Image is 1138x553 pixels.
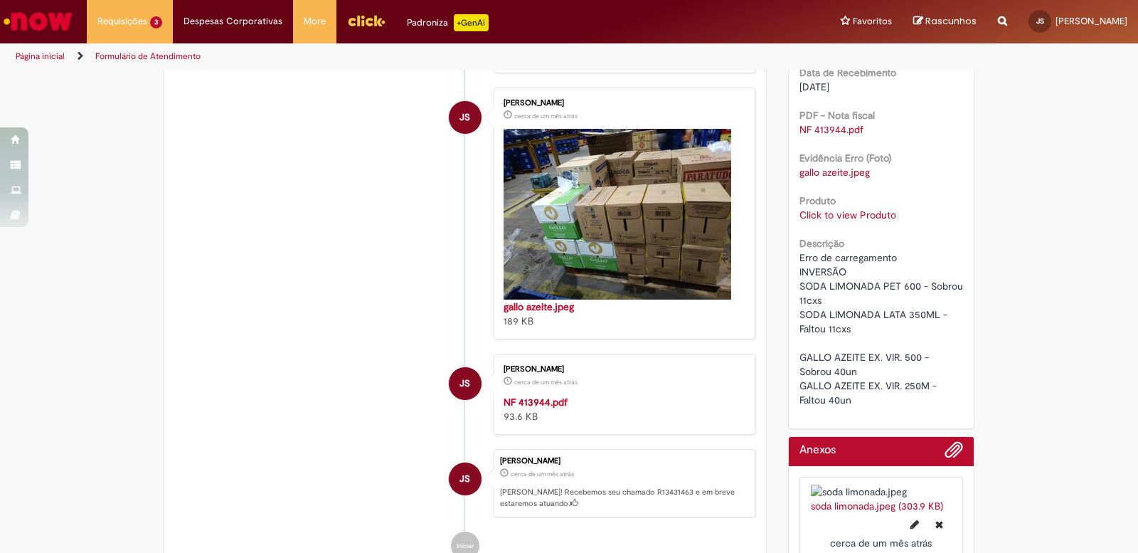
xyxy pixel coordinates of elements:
div: Joao Pedro Correa Da Silva [449,463,482,495]
li: Joao Pedro Correa Da Silva [175,449,755,517]
button: Excluir soda limonada.jpeg [927,513,952,536]
b: Descrição [799,237,844,250]
b: Data de Recebimento [799,66,896,79]
span: Erro de carregamento INVERSÃO SODA LIMONADA PET 600 - Sobrou 11cxs SODA LIMONADA LATA 350ML - Fal... [799,251,966,406]
span: Rascunhos [925,14,977,28]
span: cerca de um mês atrás [514,378,578,386]
a: Download de NF 413944.pdf [799,123,863,136]
div: Joao Pedro Correa Da Silva [449,101,482,134]
div: 93.6 KB [504,395,740,423]
span: Requisições [97,14,147,28]
h2: Anexos [799,444,836,457]
span: More [304,14,326,28]
a: Click to view Produto [799,209,896,221]
div: [PERSON_NAME] [504,365,740,374]
span: JS [459,100,470,135]
a: Rascunhos [913,15,977,28]
time: 20/08/2025 10:04:12 [514,112,578,120]
a: Download de gallo azeite.jpeg [799,166,870,179]
div: [PERSON_NAME] [500,457,748,465]
span: cerca de um mês atrás [514,112,578,120]
a: gallo azeite.jpeg [504,300,574,313]
a: NF 413944.pdf [504,396,568,409]
span: cerca de um mês atrás [511,470,574,478]
div: Padroniza [407,14,489,31]
a: Formulário de Atendimento [95,51,201,62]
time: 20/08/2025 10:15:16 [511,470,574,478]
a: soda limonada.jpeg (303.9 KB) [811,500,943,512]
span: JS [1036,16,1044,26]
span: JS [459,367,470,401]
span: Despesas Corporativas [184,14,282,28]
p: +GenAi [454,14,489,31]
b: Evidência Erro (Foto) [799,152,891,164]
span: JS [459,462,470,496]
div: 189 KB [504,300,740,328]
b: Produto [799,194,836,207]
span: cerca de um mês atrás [830,537,932,549]
button: Adicionar anexos [945,441,963,466]
div: Joao Pedro Correa Da Silva [449,367,482,400]
time: 20/08/2025 09:59:06 [514,378,578,386]
span: Favoritos [853,14,892,28]
b: PDF - Nota fiscal [799,109,875,122]
span: 3 [150,16,162,28]
a: Página inicial [16,51,65,62]
span: [DATE] [799,80,829,93]
div: [PERSON_NAME] [504,99,740,107]
img: ServiceNow [1,7,75,36]
button: Editar nome de arquivo soda limonada.jpeg [902,513,927,536]
time: 20/08/2025 10:04:18 [830,537,932,549]
img: click_logo_yellow_360x200.png [347,10,385,31]
img: soda limonada.jpeg [811,485,952,499]
p: [PERSON_NAME]! Recebemos seu chamado R13431463 e em breve estaremos atuando. [500,487,748,509]
span: [PERSON_NAME] [1055,15,1127,27]
ul: Trilhas de página [11,43,748,70]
